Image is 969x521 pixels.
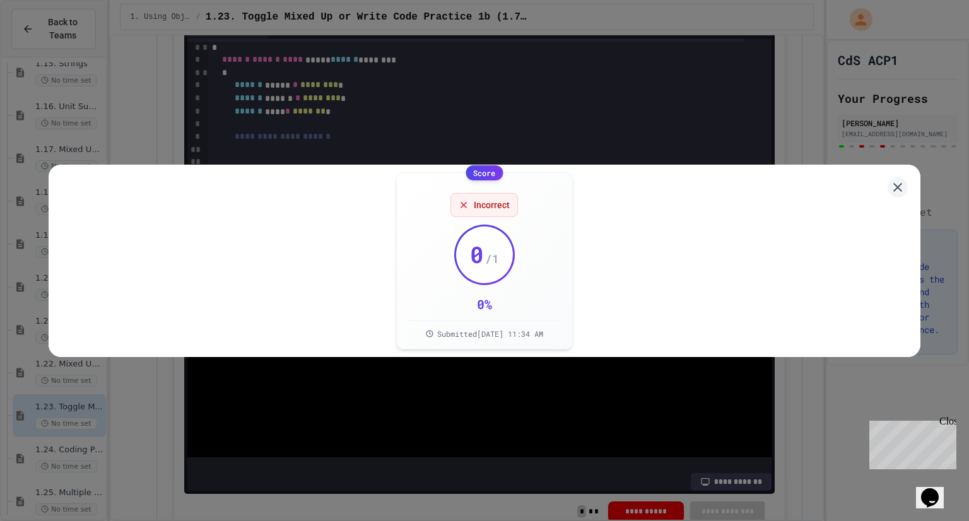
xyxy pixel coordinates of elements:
div: Chat with us now!Close [5,5,87,80]
span: Submitted [DATE] 11:34 AM [437,329,543,339]
div: Score [466,165,503,180]
div: 0 % [477,295,492,313]
iframe: chat widget [916,471,956,508]
span: Incorrect [474,199,510,211]
span: 0 [470,242,484,267]
span: / 1 [485,250,499,267]
iframe: chat widget [864,416,956,469]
